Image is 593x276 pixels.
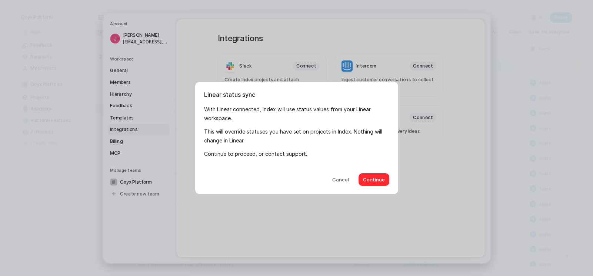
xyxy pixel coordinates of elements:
span: Cancel [332,176,349,184]
p: This will override statuses you have set on projects in Index. Nothing will change in Linear. [204,127,389,145]
button: Continue [359,173,389,186]
h2: Linear status sync [204,90,389,99]
button: Cancel [326,173,356,186]
p: With Linear connected, Index will use status values from your Linear workspace. [204,105,389,123]
p: Continue to proceed, or contact support. [204,149,389,159]
span: Continue [363,176,385,184]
